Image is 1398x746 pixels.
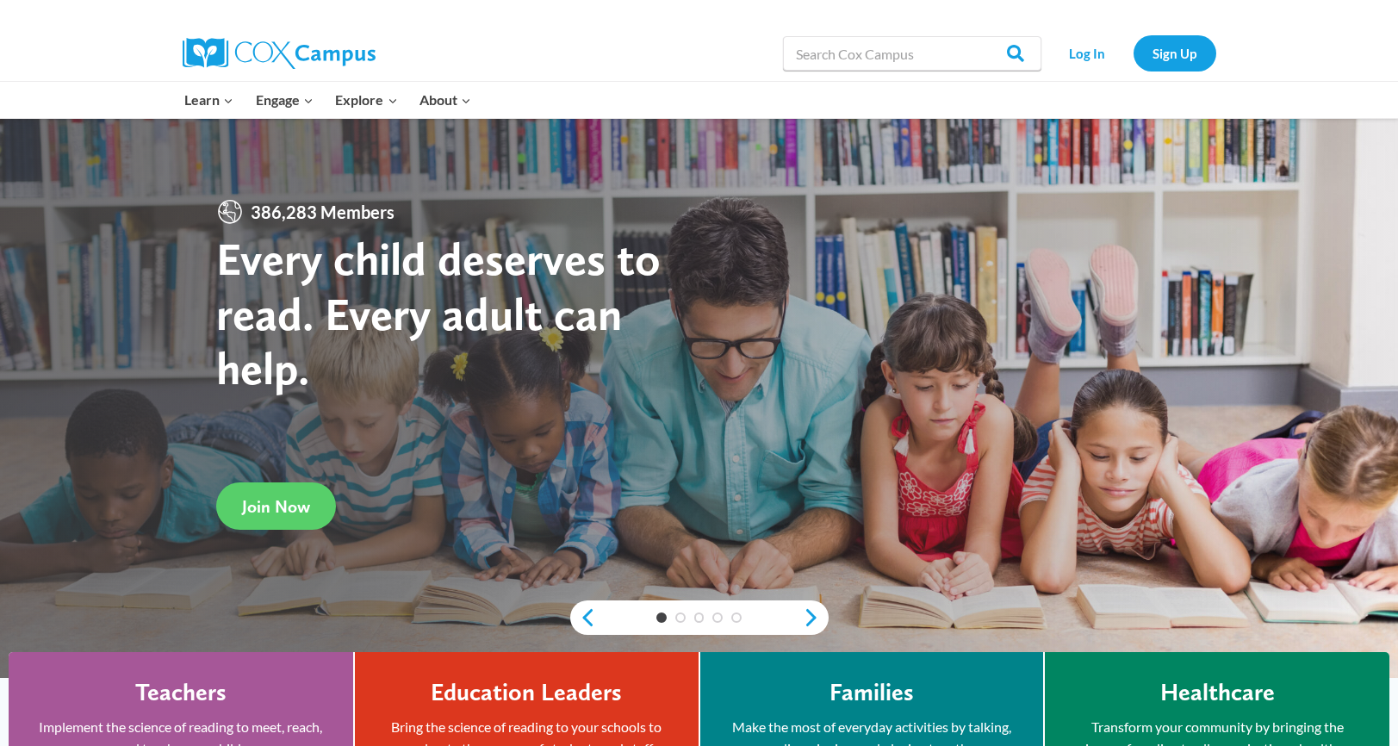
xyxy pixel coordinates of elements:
h4: Families [829,678,914,707]
a: 4 [712,612,723,623]
a: Join Now [216,482,336,530]
a: 2 [675,612,686,623]
a: Log In [1050,35,1125,71]
span: Explore [335,89,397,111]
h4: Teachers [135,678,227,707]
strong: Every child deserves to read. Every adult can help. [216,231,661,395]
input: Search Cox Campus [783,36,1041,71]
nav: Primary Navigation [174,82,482,118]
h4: Healthcare [1160,678,1275,707]
a: Sign Up [1134,35,1216,71]
span: Engage [256,89,314,111]
span: About [419,89,471,111]
span: Join Now [242,496,310,517]
h4: Education Leaders [431,678,622,707]
a: 5 [731,612,742,623]
span: Learn [184,89,233,111]
a: 1 [656,612,667,623]
a: next [803,607,829,628]
span: 386,283 Members [244,198,401,226]
nav: Secondary Navigation [1050,35,1216,71]
a: 3 [694,612,705,623]
div: content slider buttons [570,600,829,635]
a: previous [570,607,596,628]
img: Cox Campus [183,38,376,69]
